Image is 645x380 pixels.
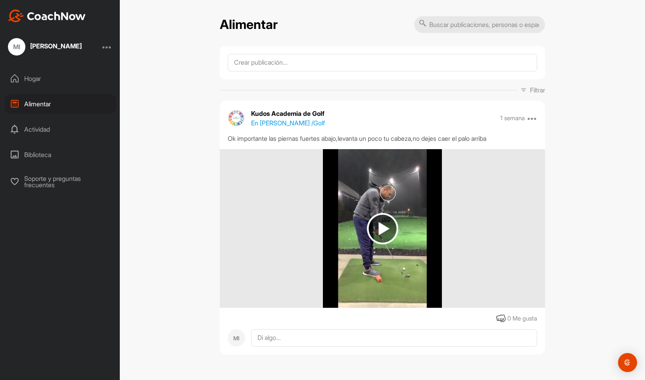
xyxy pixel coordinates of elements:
[251,109,324,117] font: Kudos Academia de Golf
[220,17,278,32] font: Alimentar
[8,10,86,22] img: Entrenador ahora
[228,134,486,142] font: Ok importante las piernas fuertes abajo,levanta un poco tu cabeza,no dejes caer el palo arriba
[24,125,50,133] font: Actividad
[530,86,545,94] font: Filtrar
[367,213,398,244] img: jugar
[24,100,51,108] font: Alimentar
[507,315,537,322] font: 0 Me gusta
[311,119,313,127] font: /
[500,114,525,122] font: 1 semana
[313,119,325,127] font: Golf
[30,42,82,50] font: [PERSON_NAME]
[414,16,545,33] input: Buscar publicaciones, personas o espacios...
[24,175,81,189] font: Soporte y preguntas frecuentes
[228,109,245,127] img: avatar
[233,335,240,342] font: MI
[618,353,637,372] div: Abrir Intercom Messenger
[251,119,310,127] font: En [PERSON_NAME]
[24,151,51,159] font: Biblioteca
[24,75,41,83] font: Hogar
[13,43,20,51] font: MI
[323,149,442,308] img: medios de comunicación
